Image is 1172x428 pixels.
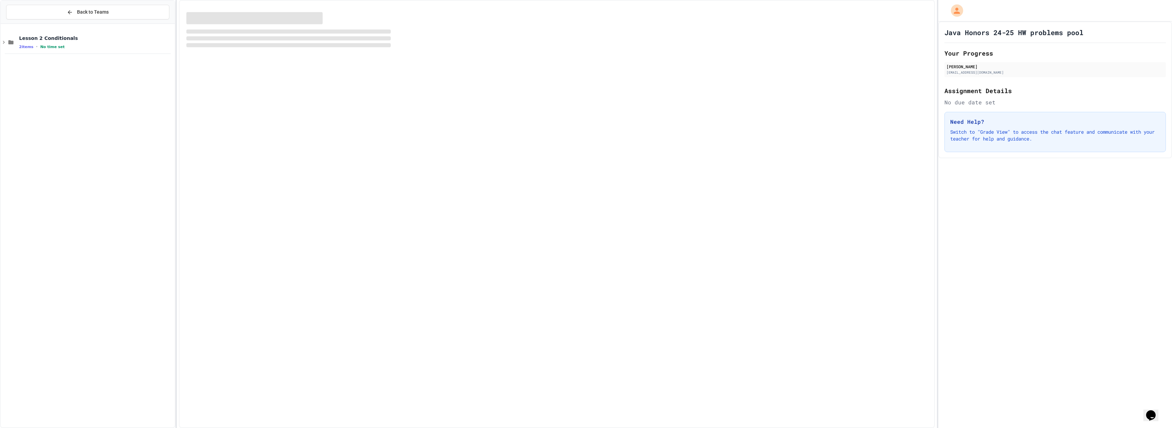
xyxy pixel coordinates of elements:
h2: Your Progress [944,48,1166,58]
button: Back to Teams [6,5,169,19]
div: [EMAIL_ADDRESS][DOMAIN_NAME] [946,70,1164,75]
div: No due date set [944,98,1166,106]
span: • [36,44,37,49]
h3: Need Help? [950,118,1160,126]
span: Lesson 2 Conditionals [19,35,173,41]
span: No time set [40,45,65,49]
div: My Account [944,3,965,18]
iframe: chat widget [1143,401,1165,421]
h2: Assignment Details [944,86,1166,95]
h1: Java Honors 24-25 HW problems pool [944,28,1083,37]
span: 2 items [19,45,33,49]
div: [PERSON_NAME] [946,63,1164,70]
p: Switch to "Grade View" to access the chat feature and communicate with your teacher for help and ... [950,129,1160,142]
span: Back to Teams [77,9,109,16]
